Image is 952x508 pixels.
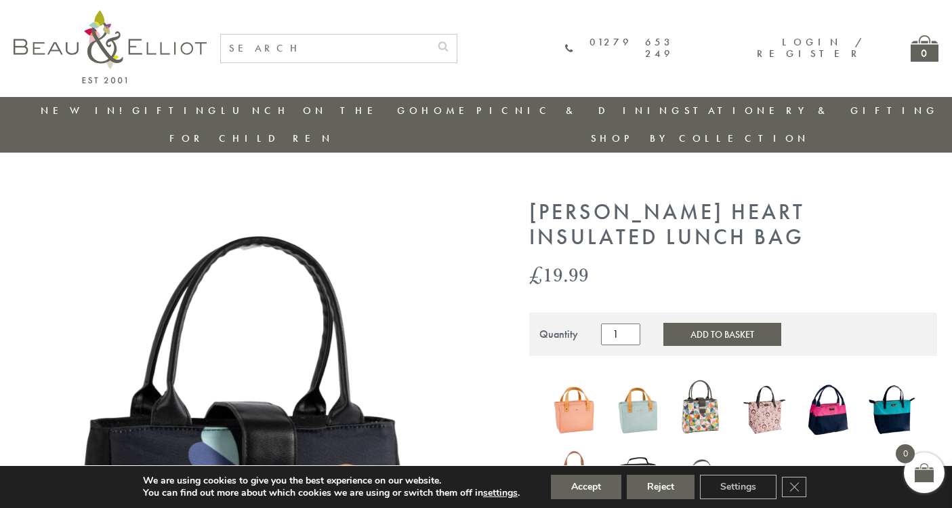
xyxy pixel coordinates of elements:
[782,477,806,497] button: Close GDPR Cookie Banner
[896,444,915,463] span: 0
[613,376,663,443] img: Lexington lunch bag eau de nil
[143,487,520,499] p: You can find out more about which cookies we are using or switch them off in .
[565,37,674,60] a: 01279 653 249
[740,377,790,442] img: Boho Luxury Insulated Lunch Bag
[740,377,790,445] a: Boho Luxury Insulated Lunch Bag
[529,200,937,250] h1: [PERSON_NAME] Heart Insulated Lunch Bag
[676,377,726,442] img: Carnaby Bloom Insulated Lunch Handbag
[911,35,938,62] a: 0
[676,377,726,445] a: Carnaby Bloom Insulated Lunch Handbag
[529,260,589,288] bdi: 19.99
[483,487,518,499] button: settings
[613,376,663,446] a: Lexington lunch bag eau de nil
[132,104,220,117] a: Gifting
[591,132,810,145] a: Shop by collection
[601,324,640,345] input: Product quantity
[550,376,600,443] img: Lexington lunch bag blush
[476,104,684,117] a: Picnic & Dining
[169,132,334,145] a: For Children
[551,475,621,499] button: Accept
[803,377,853,445] a: Colour Block Insulated Lunch Bag
[550,376,600,446] a: Lexington lunch bag blush
[221,35,430,62] input: SEARCH
[14,10,207,83] img: logo
[803,377,853,442] img: Colour Block Insulated Lunch Bag
[663,323,781,346] button: Add to Basket
[867,377,917,442] img: Colour Block Luxury Insulated Lunch Bag
[529,260,543,288] span: £
[221,104,421,117] a: Lunch On The Go
[143,475,520,487] p: We are using cookies to give you the best experience on our website.
[684,104,938,117] a: Stationery & Gifting
[757,35,863,60] a: Login / Register
[539,328,578,340] div: Quantity
[421,104,476,117] a: Home
[41,104,131,117] a: New in!
[700,475,777,499] button: Settings
[627,475,695,499] button: Reject
[867,377,917,445] a: Colour Block Luxury Insulated Lunch Bag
